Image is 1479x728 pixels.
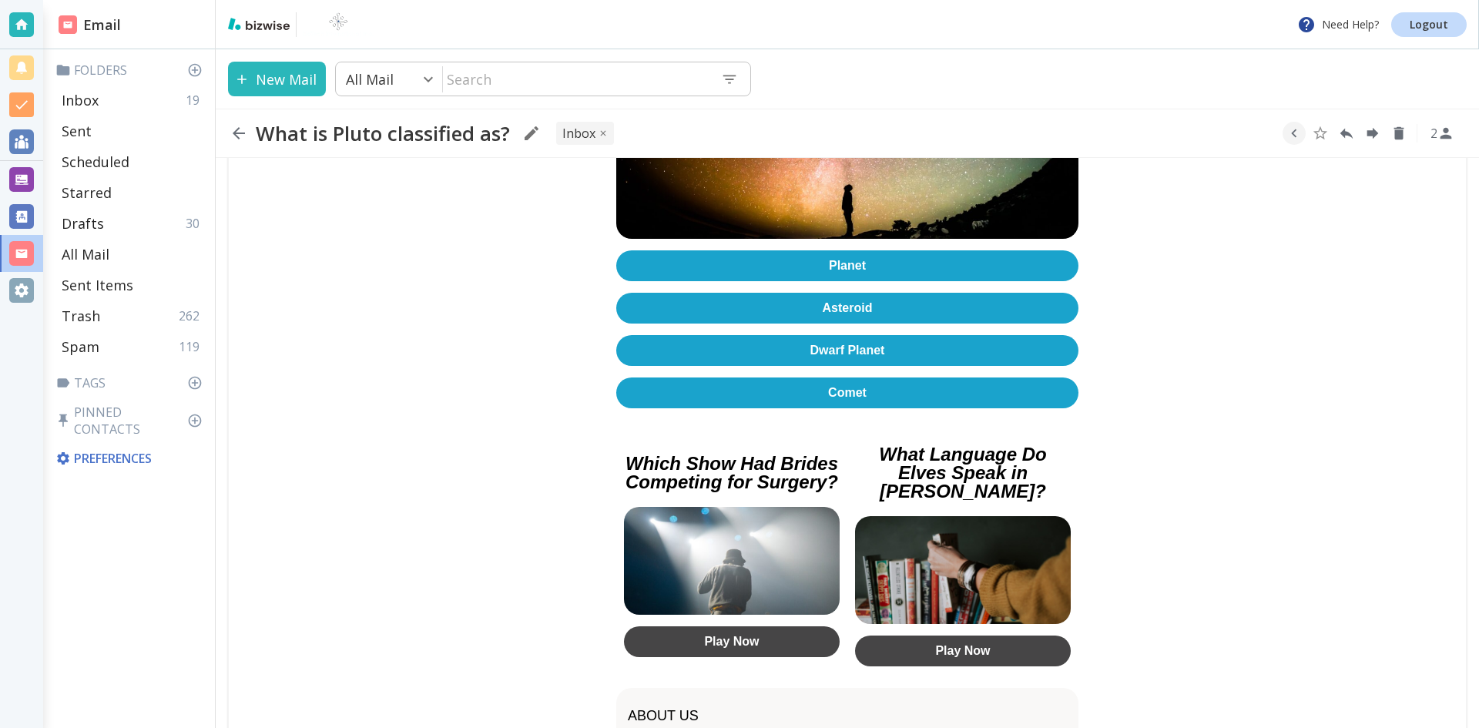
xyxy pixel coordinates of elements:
p: All Mail [346,70,394,89]
p: Pinned Contacts [55,404,209,438]
button: See Participants [1424,115,1461,152]
button: New Mail [228,62,326,96]
p: Tags [55,374,209,391]
p: Logout [1410,19,1448,30]
p: Drafts [62,214,104,233]
p: Folders [55,62,209,79]
p: Need Help? [1297,15,1379,34]
div: Starred [55,177,209,208]
input: Search [443,63,709,95]
p: Trash [62,307,100,325]
p: Inbox [62,91,99,109]
p: All Mail [62,245,109,263]
p: 119 [179,338,206,355]
div: All Mail [55,239,209,270]
p: Starred [62,183,112,202]
button: Forward [1361,122,1384,145]
p: 30 [186,215,206,232]
a: Logout [1391,12,1467,37]
p: Scheduled [62,153,129,171]
div: Sent [55,116,209,146]
p: 262 [179,307,206,324]
h2: What is Pluto classified as? [256,121,510,146]
p: Sent Items [62,276,133,294]
div: Sent Items [55,270,209,300]
div: Preferences [52,444,209,473]
img: bizwise [228,18,290,30]
div: Scheduled [55,146,209,177]
p: Sent [62,122,92,140]
p: INBOX [562,125,595,142]
p: Spam [62,337,99,356]
img: DashboardSidebarEmail.svg [59,15,77,34]
button: Reply [1335,122,1358,145]
p: 2 [1430,125,1437,142]
p: Preferences [55,450,206,467]
div: Trash262 [55,300,209,331]
h2: Email [59,15,121,35]
button: Delete [1387,122,1410,145]
div: Inbox19 [55,85,209,116]
div: Spam119 [55,331,209,362]
div: Drafts30 [55,208,209,239]
img: BioTech International [303,12,374,37]
p: 19 [186,92,206,109]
